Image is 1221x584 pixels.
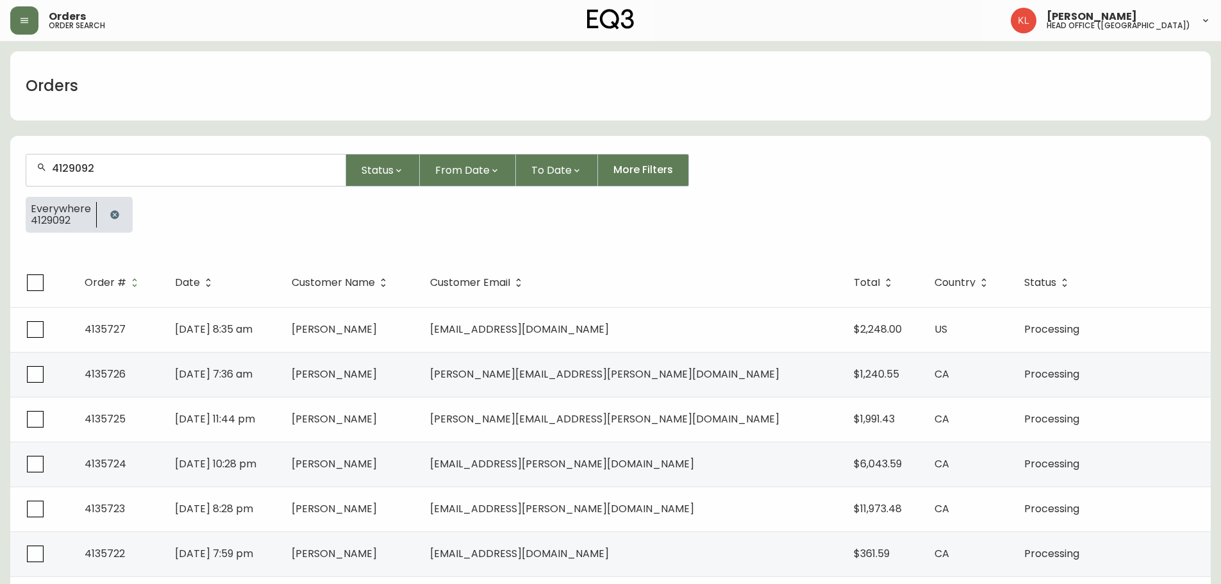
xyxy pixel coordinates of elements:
[31,203,91,215] span: Everywhere
[934,546,949,561] span: CA
[934,279,976,287] span: Country
[85,277,143,288] span: Order #
[934,322,947,337] span: US
[175,546,253,561] span: [DATE] 7:59 pm
[430,367,779,381] span: [PERSON_NAME][EMAIL_ADDRESS][PERSON_NAME][DOMAIN_NAME]
[1024,456,1079,471] span: Processing
[516,154,598,187] button: To Date
[1024,546,1079,561] span: Processing
[292,322,377,337] span: [PERSON_NAME]
[430,456,694,471] span: [EMAIL_ADDRESS][PERSON_NAME][DOMAIN_NAME]
[854,546,890,561] span: $361.59
[175,322,253,337] span: [DATE] 8:35 am
[430,279,510,287] span: Customer Email
[1011,8,1036,33] img: 2c0c8aa7421344cf0398c7f872b772b5
[854,279,880,287] span: Total
[1024,501,1079,516] span: Processing
[85,501,125,516] span: 4135723
[1024,279,1056,287] span: Status
[430,546,609,561] span: [EMAIL_ADDRESS][DOMAIN_NAME]
[85,456,126,471] span: 4135724
[85,279,126,287] span: Order #
[587,9,635,29] img: logo
[1047,12,1137,22] span: [PERSON_NAME]
[854,412,895,426] span: $1,991.43
[430,501,694,516] span: [EMAIL_ADDRESS][PERSON_NAME][DOMAIN_NAME]
[430,322,609,337] span: [EMAIL_ADDRESS][DOMAIN_NAME]
[85,546,125,561] span: 4135722
[292,277,392,288] span: Customer Name
[85,322,126,337] span: 4135727
[49,22,105,29] h5: order search
[49,12,86,22] span: Orders
[854,322,902,337] span: $2,248.00
[934,412,949,426] span: CA
[934,367,949,381] span: CA
[346,154,420,187] button: Status
[52,162,335,174] input: Search
[361,162,394,178] span: Status
[854,367,899,381] span: $1,240.55
[934,501,949,516] span: CA
[31,215,91,226] span: 4129092
[292,412,377,426] span: [PERSON_NAME]
[85,412,126,426] span: 4135725
[175,279,200,287] span: Date
[1024,322,1079,337] span: Processing
[175,456,256,471] span: [DATE] 10:28 pm
[175,367,253,381] span: [DATE] 7:36 am
[854,277,897,288] span: Total
[85,367,126,381] span: 4135726
[435,162,490,178] span: From Date
[1024,367,1079,381] span: Processing
[292,367,377,381] span: [PERSON_NAME]
[1024,412,1079,426] span: Processing
[854,456,902,471] span: $6,043.59
[1024,277,1073,288] span: Status
[430,277,527,288] span: Customer Email
[934,456,949,471] span: CA
[175,277,217,288] span: Date
[292,279,375,287] span: Customer Name
[1047,22,1190,29] h5: head office ([GEOGRAPHIC_DATA])
[613,163,673,177] span: More Filters
[175,412,255,426] span: [DATE] 11:44 pm
[854,501,902,516] span: $11,973.48
[292,546,377,561] span: [PERSON_NAME]
[175,501,253,516] span: [DATE] 8:28 pm
[598,154,689,187] button: More Filters
[420,154,516,187] button: From Date
[430,412,779,426] span: [PERSON_NAME][EMAIL_ADDRESS][PERSON_NAME][DOMAIN_NAME]
[934,277,992,288] span: Country
[26,75,78,97] h1: Orders
[292,501,377,516] span: [PERSON_NAME]
[292,456,377,471] span: [PERSON_NAME]
[531,162,572,178] span: To Date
